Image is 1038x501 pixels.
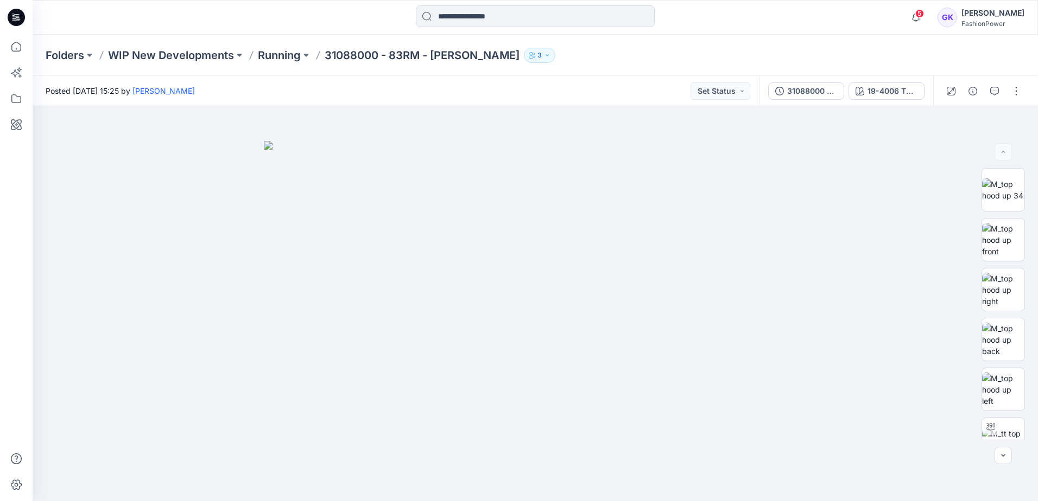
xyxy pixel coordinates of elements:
[46,48,84,63] a: Folders
[787,85,837,97] div: 31088000 - 83RM - [PERSON_NAME]
[849,82,925,100] button: 19-4006 TPG Caviar
[868,85,917,97] div: 19-4006 TPG Caviar
[132,86,195,95] a: [PERSON_NAME]
[964,82,982,100] button: Details
[915,9,924,18] span: 5
[982,323,1024,357] img: M_top hood up back
[982,428,1024,451] img: M_tt top hood up
[961,20,1024,28] div: FashionPower
[108,48,234,63] a: WIP New Developments
[524,48,555,63] button: 3
[537,49,542,61] p: 3
[325,48,520,63] p: 31088000 - 83RM - [PERSON_NAME]
[982,178,1024,201] img: M_top hood up 34
[961,7,1024,20] div: [PERSON_NAME]
[264,141,807,501] img: eyJhbGciOiJIUzI1NiIsImtpZCI6IjAiLCJzbHQiOiJzZXMiLCJ0eXAiOiJKV1QifQ.eyJkYXRhIjp7InR5cGUiOiJzdG9yYW...
[982,273,1024,307] img: M_top hood up right
[982,223,1024,257] img: M_top hood up front
[46,85,195,97] span: Posted [DATE] 15:25 by
[258,48,301,63] a: Running
[938,8,957,27] div: GK
[982,372,1024,407] img: M_top hood up left
[768,82,844,100] button: 31088000 - 83RM - [PERSON_NAME]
